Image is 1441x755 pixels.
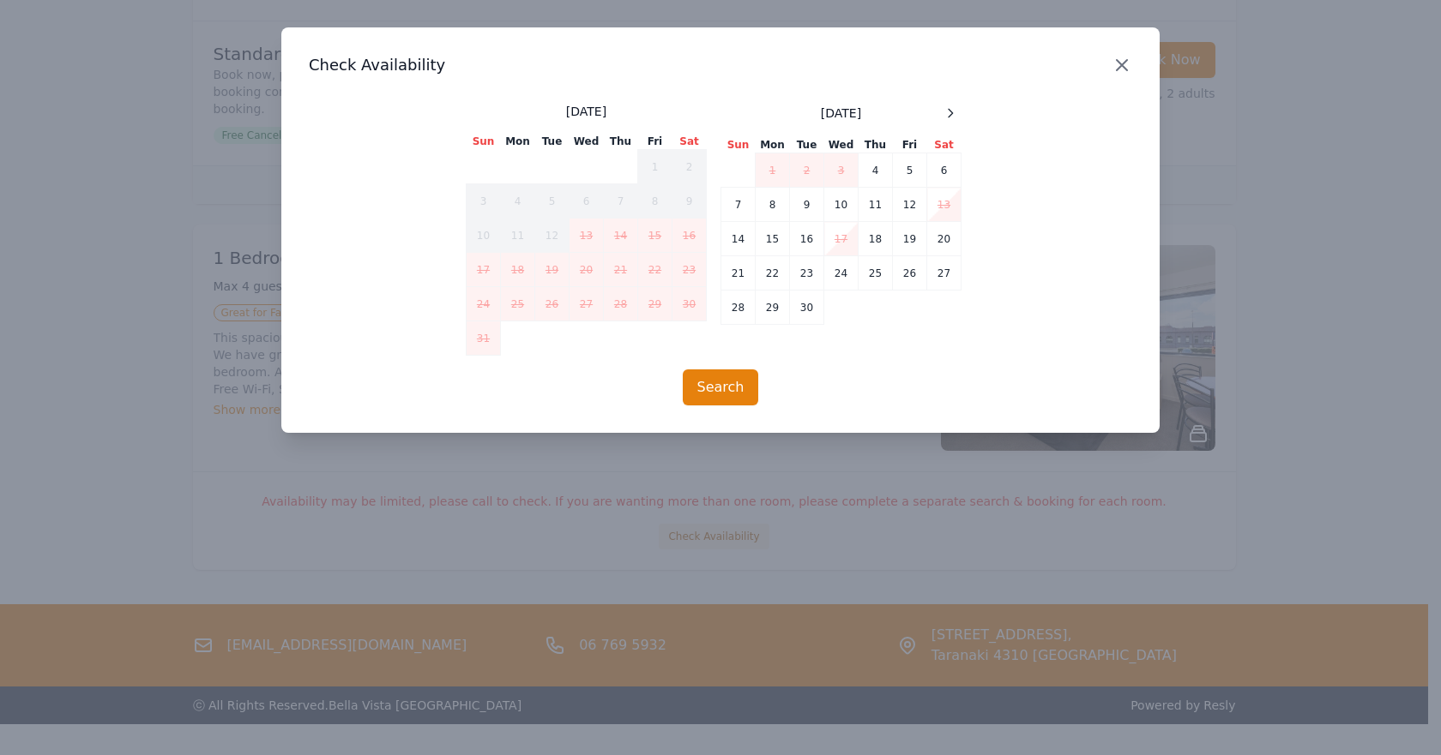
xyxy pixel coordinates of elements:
[467,287,501,321] td: 24
[721,222,756,256] td: 14
[535,134,570,150] th: Tue
[638,184,672,219] td: 8
[756,222,790,256] td: 15
[604,184,638,219] td: 7
[756,188,790,222] td: 8
[570,134,604,150] th: Wed
[756,137,790,153] th: Mon
[927,153,962,188] td: 6
[501,253,535,287] td: 18
[672,150,707,184] td: 2
[790,291,824,325] td: 30
[467,184,501,219] td: 3
[672,184,707,219] td: 9
[821,105,861,122] span: [DATE]
[859,256,893,291] td: 25
[672,219,707,253] td: 16
[824,137,859,153] th: Wed
[638,287,672,321] td: 29
[672,253,707,287] td: 23
[859,188,893,222] td: 11
[824,153,859,188] td: 3
[638,219,672,253] td: 15
[721,188,756,222] td: 7
[467,321,501,356] td: 31
[501,219,535,253] td: 11
[535,219,570,253] td: 12
[309,55,1132,75] h3: Check Availability
[756,291,790,325] td: 29
[604,253,638,287] td: 21
[638,150,672,184] td: 1
[566,103,606,120] span: [DATE]
[927,188,962,222] td: 13
[467,134,501,150] th: Sun
[535,253,570,287] td: 19
[927,222,962,256] td: 20
[604,287,638,321] td: 28
[893,256,927,291] td: 26
[790,137,824,153] th: Tue
[756,256,790,291] td: 22
[721,291,756,325] td: 28
[501,287,535,321] td: 25
[859,222,893,256] td: 18
[467,219,501,253] td: 10
[604,134,638,150] th: Thu
[672,287,707,321] td: 30
[535,184,570,219] td: 5
[790,153,824,188] td: 2
[893,137,927,153] th: Fri
[893,153,927,188] td: 5
[790,222,824,256] td: 16
[604,219,638,253] td: 14
[824,222,859,256] td: 17
[683,369,759,405] button: Search
[790,188,824,222] td: 9
[467,253,501,287] td: 17
[859,153,893,188] td: 4
[570,287,604,321] td: 27
[721,256,756,291] td: 21
[638,253,672,287] td: 22
[638,134,672,150] th: Fri
[790,256,824,291] td: 23
[501,134,535,150] th: Mon
[824,188,859,222] td: 10
[927,137,962,153] th: Sat
[672,134,707,150] th: Sat
[893,222,927,256] td: 19
[570,253,604,287] td: 20
[501,184,535,219] td: 4
[756,153,790,188] td: 1
[824,256,859,291] td: 24
[570,219,604,253] td: 13
[859,137,893,153] th: Thu
[570,184,604,219] td: 6
[927,256,962,291] td: 27
[535,287,570,321] td: 26
[721,137,756,153] th: Sun
[893,188,927,222] td: 12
